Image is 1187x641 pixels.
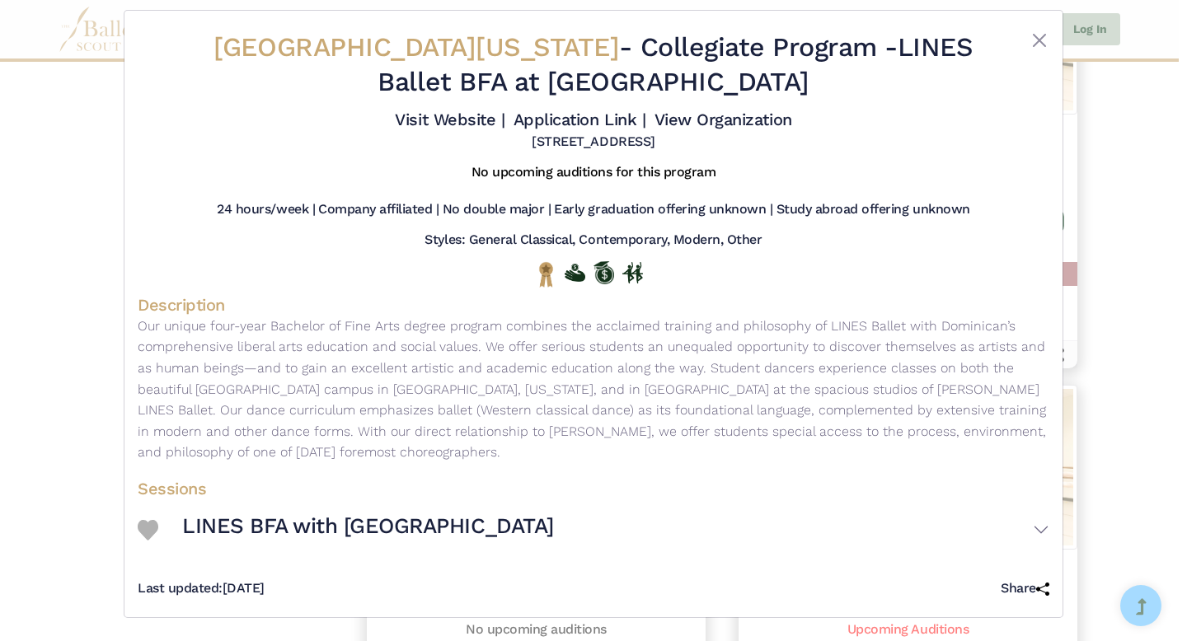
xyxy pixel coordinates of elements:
[318,201,439,218] h5: Company affiliated |
[622,262,643,283] img: In Person
[138,478,1049,499] h4: Sessions
[654,110,792,129] a: View Organization
[593,261,614,284] img: Offers Scholarship
[514,110,645,129] a: Application Link |
[213,30,974,99] h2: - LINES Ballet BFA at [GEOGRAPHIC_DATA]
[217,201,315,218] h5: 24 hours/week |
[138,580,223,596] span: Last updated:
[425,232,762,249] h5: Styles: General Classical, Contemporary, Modern, Other
[138,520,158,540] img: Heart
[532,133,654,151] h5: [STREET_ADDRESS]
[472,164,716,181] h5: No upcoming auditions for this program
[182,512,554,540] h3: LINES BFA with [GEOGRAPHIC_DATA]
[443,201,551,218] h5: No double major |
[395,110,504,129] a: Visit Website |
[776,201,970,218] h5: Study abroad offering unknown
[565,264,585,282] img: Offers Financial Aid
[138,294,1049,316] h4: Description
[138,580,265,597] h5: [DATE]
[182,506,1049,554] button: LINES BFA with [GEOGRAPHIC_DATA]
[213,31,619,63] span: [GEOGRAPHIC_DATA][US_STATE]
[1001,580,1049,597] h5: Share
[1030,30,1049,50] button: Close
[640,31,898,63] span: Collegiate Program -
[536,261,556,287] img: National
[138,316,1049,463] p: Our unique four-year Bachelor of Fine Arts degree program combines the acclaimed training and phi...
[554,201,772,218] h5: Early graduation offering unknown |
